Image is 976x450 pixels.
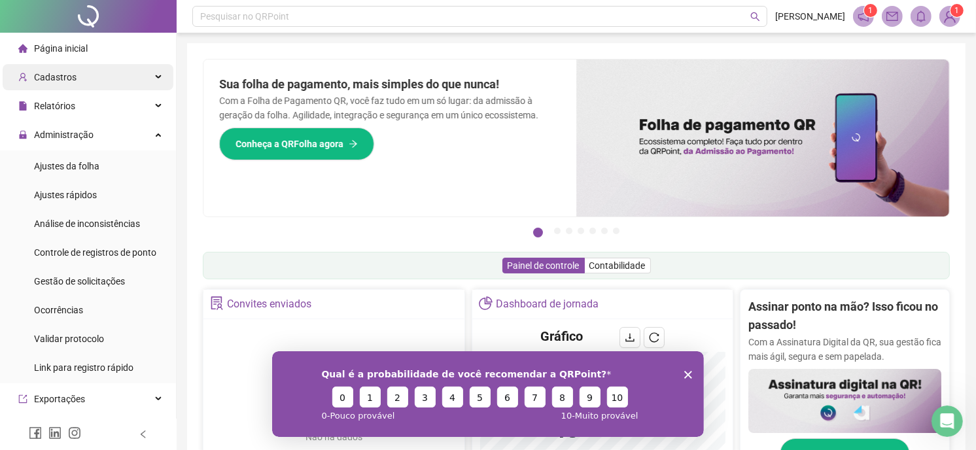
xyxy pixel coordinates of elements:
[29,426,42,440] span: facebook
[613,228,619,234] button: 7
[566,228,572,234] button: 3
[932,406,963,437] iframe: Intercom live chat
[479,296,493,310] span: pie-chart
[915,10,927,22] span: bell
[775,9,845,24] span: [PERSON_NAME]
[34,276,125,286] span: Gestão de solicitações
[235,137,343,151] span: Conheça a QRFolha agora
[34,218,140,229] span: Análise de inconsistências
[858,10,869,22] span: notification
[496,293,599,315] div: Dashboard de jornada
[272,351,704,437] iframe: Pesquisa da QRPoint
[227,293,311,315] div: Convites enviados
[576,60,949,216] img: banner%2F8d14a306-6205-4263-8e5b-06e9a85ad873.png
[18,73,27,82] span: user-add
[601,228,608,234] button: 6
[219,94,561,122] p: Com a Folha de Pagamento QR, você faz tudo em um só lugar: da admissão à geração da folha. Agilid...
[886,10,898,22] span: mail
[68,426,81,440] span: instagram
[210,296,224,310] span: solution
[34,334,104,344] span: Validar protocolo
[625,332,635,343] span: download
[139,430,148,439] span: left
[554,228,561,234] button: 2
[508,260,580,271] span: Painel de controle
[34,305,83,315] span: Ocorrências
[34,247,156,258] span: Controle de registros de ponto
[533,228,543,237] button: 1
[18,394,27,404] span: export
[349,139,358,148] span: arrow-right
[578,228,584,234] button: 4
[748,298,941,335] h2: Assinar ponto na mão? Isso ficou no passado!
[864,4,877,17] sup: 1
[869,6,873,15] span: 1
[940,7,960,26] img: 78871
[541,327,584,345] h4: Gráfico
[18,130,27,139] span: lock
[18,101,27,111] span: file
[18,44,27,53] span: home
[589,260,646,271] span: Contabilidade
[34,43,88,54] span: Página inicial
[750,12,760,22] span: search
[955,6,960,15] span: 1
[219,75,561,94] h2: Sua folha de pagamento, mais simples do que nunca!
[589,228,596,234] button: 5
[34,161,99,171] span: Ajustes da folha
[34,190,97,200] span: Ajustes rápidos
[219,128,374,160] button: Conheça a QRFolha agora
[48,426,61,440] span: linkedin
[748,335,941,364] p: Com a Assinatura Digital da QR, sua gestão fica mais ágil, segura e sem papelada.
[649,332,659,343] span: reload
[950,4,964,17] sup: Atualize o seu contato no menu Meus Dados
[34,362,133,373] span: Link para registro rápido
[34,394,85,404] span: Exportações
[273,430,394,444] div: Não há dados
[34,130,94,140] span: Administração
[34,72,77,82] span: Cadastros
[748,369,941,433] img: banner%2F02c71560-61a6-44d4-94b9-c8ab97240462.png
[34,101,75,111] span: Relatórios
